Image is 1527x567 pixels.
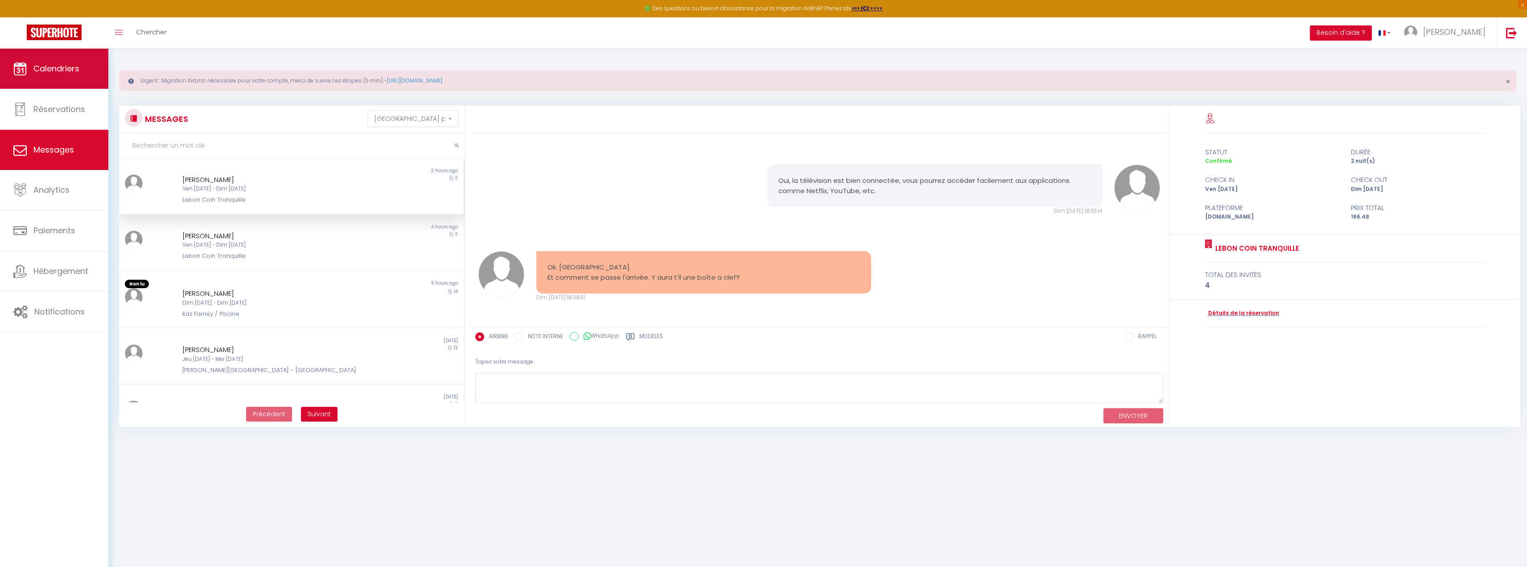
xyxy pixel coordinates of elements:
[475,351,1163,373] div: Tapez votre message
[778,176,1091,196] pre: Oui, la télévision est bien connectée, vous pourrez accéder facilement aux applications comme Net...
[454,344,458,351] span: 13
[33,144,74,155] span: Messages
[1134,332,1157,342] label: RAPPEL
[1506,76,1511,87] span: ×
[1345,174,1491,185] div: check out
[182,355,372,364] div: Jeu [DATE] - Mer [DATE]
[455,231,458,237] span: 2
[1212,243,1299,254] a: Lebon Coin Tranquille
[291,393,463,401] div: [DATE]
[484,332,508,342] label: AIRBNB
[27,25,82,40] img: Super Booking
[143,109,188,129] h3: MESSAGES
[1199,147,1345,157] div: statut
[125,231,143,248] img: ...
[182,310,372,319] div: Kaz FamiLy / Piscine
[136,27,167,37] span: Chercher
[455,401,458,407] span: 2
[455,174,458,181] span: 2
[291,337,463,344] div: [DATE]
[125,174,143,192] img: ...
[1397,17,1497,49] a: ... [PERSON_NAME]
[1345,203,1491,213] div: Prix total
[1205,280,1486,291] div: 4
[291,280,463,289] div: 5 hours ago
[1205,309,1279,318] a: Détails de la réservation
[1205,269,1486,280] div: total des invités
[1205,157,1232,165] span: Confirmé
[119,70,1516,91] div: Urgent : Migration Airbnb nécessaire pour votre compte, merci de suivre ces étapes (5 min) -
[125,401,143,418] img: ...
[33,265,88,277] span: Hébergement
[301,407,338,422] button: Next
[387,77,442,84] a: [URL][DOMAIN_NAME]
[1199,185,1345,194] div: Ven [DATE]
[478,251,524,297] img: ...
[1345,157,1491,166] div: 2 nuit(s)
[1404,25,1417,39] img: ...
[308,410,331,418] span: Suivant
[182,195,372,204] div: Lebon Coin Tranquille
[291,167,463,174] div: 2 hours ago
[639,332,663,344] label: Modèles
[125,280,149,289] span: Non lu
[1345,147,1491,157] div: durée
[1506,78,1511,86] button: Close
[1114,165,1160,211] img: ...
[182,366,372,375] div: [PERSON_NAME][GEOGRAPHIC_DATA] - [GEOGRAPHIC_DATA]
[33,225,75,236] span: Paiements
[182,241,372,249] div: Ven [DATE] - Dim [DATE]
[182,185,372,193] div: Ven [DATE] - Dim [DATE]
[291,223,463,231] div: 4 hours ago
[33,184,70,195] span: Analytics
[523,332,563,342] label: NOTE INTERNE
[129,17,173,49] a: Chercher
[1199,213,1345,221] div: [DOMAIN_NAME]
[182,288,372,299] div: [PERSON_NAME]
[547,262,860,282] pre: Ok. [GEOGRAPHIC_DATA]. Et comment se passe l'arrivée. Y aura t'il une boîte a clef?
[246,407,292,422] button: Previous
[1199,174,1345,185] div: check in
[119,133,465,158] input: Rechercher un mot clé
[1310,25,1372,41] button: Besoin d'aide ?
[33,103,85,115] span: Réservations
[767,207,1103,215] div: Dim [DATE] 18:33:14
[579,332,619,342] label: WhatsApp
[253,410,285,418] span: Précédent
[33,63,79,74] span: Calendriers
[182,174,372,185] div: [PERSON_NAME]
[125,288,143,306] img: ...
[1103,408,1163,424] button: ENVOYER
[182,299,372,307] div: Dim [DATE] - Dim [DATE]
[182,344,372,355] div: [PERSON_NAME]
[125,344,143,362] img: ...
[182,401,372,411] div: [PERSON_NAME]
[182,252,372,261] div: Lebon Coin Tranquille
[1199,203,1345,213] div: Plateforme
[182,231,372,241] div: [PERSON_NAME]
[1345,185,1491,194] div: Dim [DATE]
[1345,213,1491,221] div: 166.48
[34,306,85,317] span: Notifications
[1506,27,1517,38] img: logout
[1423,26,1486,37] span: [PERSON_NAME]
[852,4,883,12] a: >>> ICI <<<<
[454,288,458,295] span: 14
[536,294,872,302] div: Dim [DATE] 18:38:51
